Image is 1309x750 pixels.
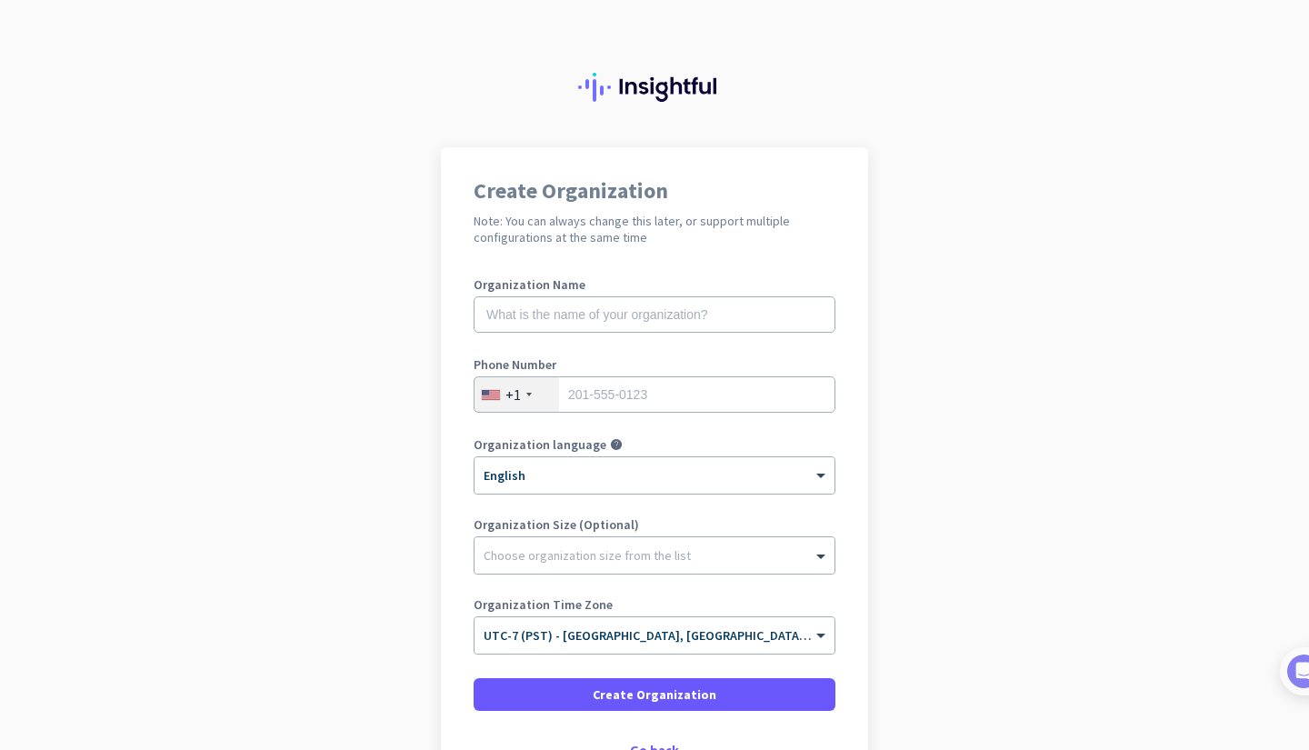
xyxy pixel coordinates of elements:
[593,685,716,704] span: Create Organization
[474,376,835,413] input: 201-555-0123
[505,385,521,404] div: +1
[610,438,623,451] i: help
[578,73,731,102] img: Insightful
[474,518,835,531] label: Organization Size (Optional)
[474,213,835,245] h2: Note: You can always change this later, or support multiple configurations at the same time
[474,180,835,202] h1: Create Organization
[474,358,835,371] label: Phone Number
[474,438,606,451] label: Organization language
[474,598,835,611] label: Organization Time Zone
[474,678,835,711] button: Create Organization
[474,296,835,333] input: What is the name of your organization?
[474,278,835,291] label: Organization Name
